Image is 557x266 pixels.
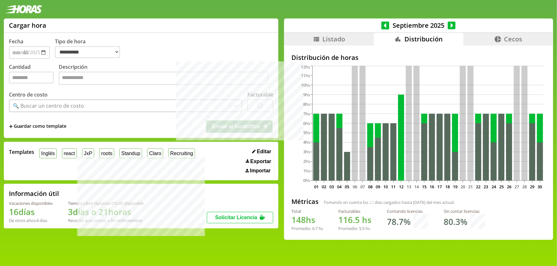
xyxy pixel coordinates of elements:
[329,184,334,190] text: 03
[389,21,448,30] span: Septiembre 2025
[301,82,310,88] tspan: 10hs
[9,123,13,130] span: +
[9,63,59,87] label: Cantidad
[9,200,53,206] div: Vacaciones disponibles
[322,184,326,190] text: 02
[461,184,465,190] text: 20
[68,218,144,223] div: Recordá que vencen a fin de
[437,184,442,190] text: 17
[292,214,323,226] h1: hs
[422,184,426,190] text: 15
[250,159,271,164] span: Exportar
[391,184,395,190] text: 11
[360,184,365,190] text: 07
[55,46,120,58] select: Tipo de hora
[507,184,511,190] text: 26
[339,226,372,231] div: Promedio: hs
[312,226,318,231] span: 6.7
[250,148,273,155] button: Editar
[303,92,310,97] tspan: 9hs
[9,218,53,223] div: De otros años: 4 días
[168,148,195,158] button: Recruiting
[407,184,411,190] text: 13
[62,148,77,158] button: react
[215,215,257,220] span: Solicitar Licencia
[370,199,374,205] span: 22
[292,226,323,231] div: Promedio: hs
[387,216,411,227] h1: 78.7 %
[247,91,273,98] label: Facturable
[399,184,403,190] text: 12
[538,184,542,190] text: 30
[122,218,142,223] b: Diciembre
[244,158,273,165] button: Exportar
[59,63,273,87] label: Descripción
[404,35,443,43] span: Distribución
[522,184,527,190] text: 28
[9,148,34,155] span: Templates
[119,148,142,158] button: Standup
[453,184,457,190] text: 19
[339,214,360,226] span: 116.5
[59,72,268,85] textarea: Descripción
[9,206,53,218] h1: 16 días
[339,208,372,214] div: Facturables
[303,120,310,126] tspan: 6hs
[13,102,84,109] div: 🔍 Buscar un centro de costo
[292,208,323,214] div: Total
[303,149,310,155] tspan: 3hs
[303,168,310,174] tspan: 1hs
[499,184,504,190] text: 25
[292,214,306,226] span: 148
[9,189,59,198] h2: Información útil
[339,214,372,226] h1: hs
[430,184,434,190] text: 16
[476,184,480,190] text: 22
[303,111,310,117] tspan: 7hs
[301,64,310,70] tspan: 12hs
[9,91,48,98] label: Centro de costo
[250,168,271,174] span: Importar
[504,35,523,43] span: Cecos
[383,184,388,190] text: 10
[324,199,455,205] span: Tomando en cuenta los días cargados hasta [DATE] del mes actual.
[301,73,310,78] tspan: 11hs
[5,5,42,13] img: logotipo
[515,184,519,190] text: 27
[207,212,273,223] button: Solicitar Licencia
[444,208,485,214] div: Sin contar licencias
[9,21,46,30] h1: Cargar hora
[39,148,56,158] button: Inglés
[99,148,114,158] button: roots
[345,184,349,190] text: 05
[444,216,468,227] h1: 80.3 %
[303,178,310,183] tspan: 0hs
[314,184,319,190] text: 01
[303,159,310,164] tspan: 2hs
[9,123,66,130] span: +Guardar como template
[376,184,380,190] text: 09
[68,200,144,206] div: Tiempo Libre Optativo (TiLO) disponible
[303,101,310,107] tspan: 8hs
[9,72,54,83] input: Cantidad
[387,208,429,214] div: Contando licencias
[292,197,319,206] h2: Métricas
[414,184,419,190] text: 14
[55,38,125,59] label: Tipo de hora
[147,148,163,158] button: Claro
[530,184,534,190] text: 29
[257,149,271,155] span: Editar
[82,148,94,158] button: JxP
[68,206,144,218] h1: 3 días o 21 horas
[9,38,23,45] label: Fecha
[445,184,450,190] text: 18
[359,226,365,231] span: 5.5
[337,184,342,190] text: 04
[323,35,345,43] span: Listado
[303,140,310,145] tspan: 4hs
[368,184,373,190] text: 08
[353,184,357,190] text: 06
[292,53,546,62] h2: Distribución de horas
[303,130,310,136] tspan: 5hs
[484,184,488,190] text: 23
